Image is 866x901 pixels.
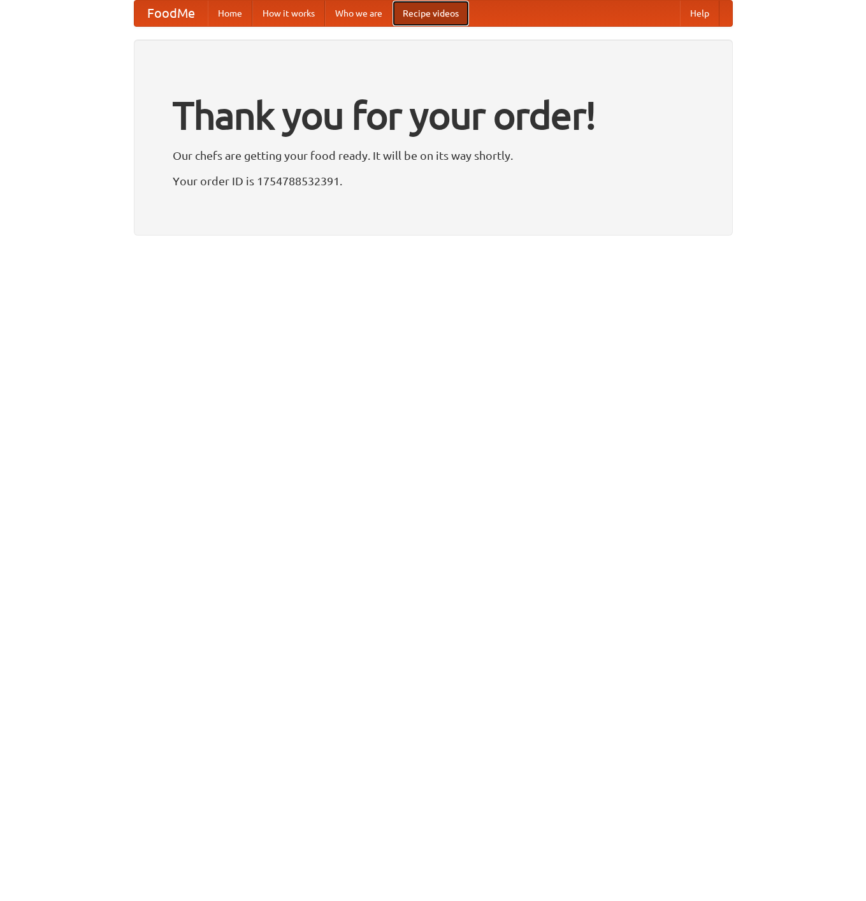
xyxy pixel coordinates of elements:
[173,171,694,190] p: Your order ID is 1754788532391.
[393,1,469,26] a: Recipe videos
[173,146,694,165] p: Our chefs are getting your food ready. It will be on its way shortly.
[680,1,719,26] a: Help
[208,1,252,26] a: Home
[252,1,325,26] a: How it works
[325,1,393,26] a: Who we are
[173,85,694,146] h1: Thank you for your order!
[134,1,208,26] a: FoodMe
